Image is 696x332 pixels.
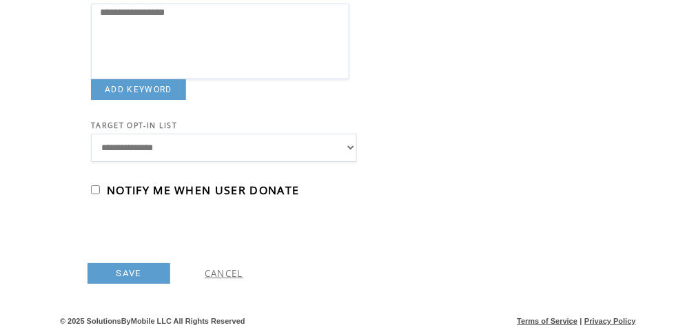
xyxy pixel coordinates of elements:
[107,183,300,198] span: NOTIFY ME WHEN USER DONATE
[88,263,170,284] a: SAVE
[91,79,186,100] a: ADD KEYWORD
[580,317,582,325] span: |
[205,267,243,280] a: CANCEL
[91,121,177,130] span: TARGET OPT-IN LIST
[584,317,636,325] a: Privacy Policy
[518,317,578,325] a: Terms of Service
[60,317,245,325] span: © 2025 SolutionsByMobile LLC All Rights Reserved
